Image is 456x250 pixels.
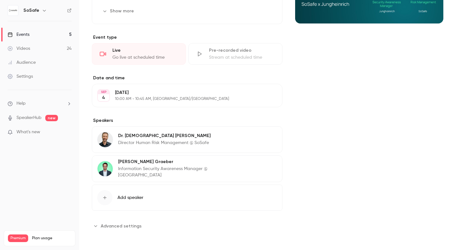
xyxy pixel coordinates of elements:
[16,129,40,135] span: What's new
[8,45,30,52] div: Videos
[209,54,275,61] div: Stream at scheduled time
[118,159,241,165] p: [PERSON_NAME] Graeber
[92,126,282,153] div: Dr. Christian ReinhardtDr. [DEMOGRAPHIC_DATA] [PERSON_NAME]Director Human Risk Management @ SoSafe
[8,100,72,107] li: help-dropdown-opener
[209,47,275,54] div: Pre-recorded video
[115,96,249,102] p: 10:00 AM - 10:45 AM, [GEOGRAPHIC_DATA]/[GEOGRAPHIC_DATA]
[112,54,178,61] div: Go live at scheduled time
[16,100,26,107] span: Help
[118,133,211,139] p: Dr. [DEMOGRAPHIC_DATA] [PERSON_NAME]
[8,31,29,38] div: Events
[16,115,41,121] a: SpeakerHub
[92,185,282,211] button: Add speaker
[23,7,39,14] h6: SoSafe
[115,89,249,96] p: [DATE]
[92,34,282,41] p: Event type
[117,194,143,201] span: Add speaker
[8,59,36,66] div: Audience
[92,75,282,81] label: Date and time
[188,43,282,65] div: Pre-recorded videoStream at scheduled time
[92,221,282,231] section: Advanced settings
[8,234,28,242] span: Premium
[102,95,105,101] p: 4
[8,5,18,16] img: SoSafe
[8,73,33,80] div: Settings
[118,166,241,178] p: Information Security Awareness Manager @ [GEOGRAPHIC_DATA]
[98,90,109,94] div: SEP
[98,161,113,176] img: Sebastian Graeber
[101,223,142,229] span: Advanced settings
[100,6,138,16] button: Show more
[112,47,178,54] div: Live
[32,236,71,241] span: Plan usage
[98,132,113,147] img: Dr. Christian Reinhardt
[92,117,282,124] label: Speakers
[45,115,58,121] span: new
[92,43,186,65] div: LiveGo live at scheduled time
[92,155,282,182] div: Sebastian Graeber[PERSON_NAME] GraeberInformation Security Awareness Manager @ [GEOGRAPHIC_DATA]
[118,140,211,146] p: Director Human Risk Management @ SoSafe
[92,221,145,231] button: Advanced settings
